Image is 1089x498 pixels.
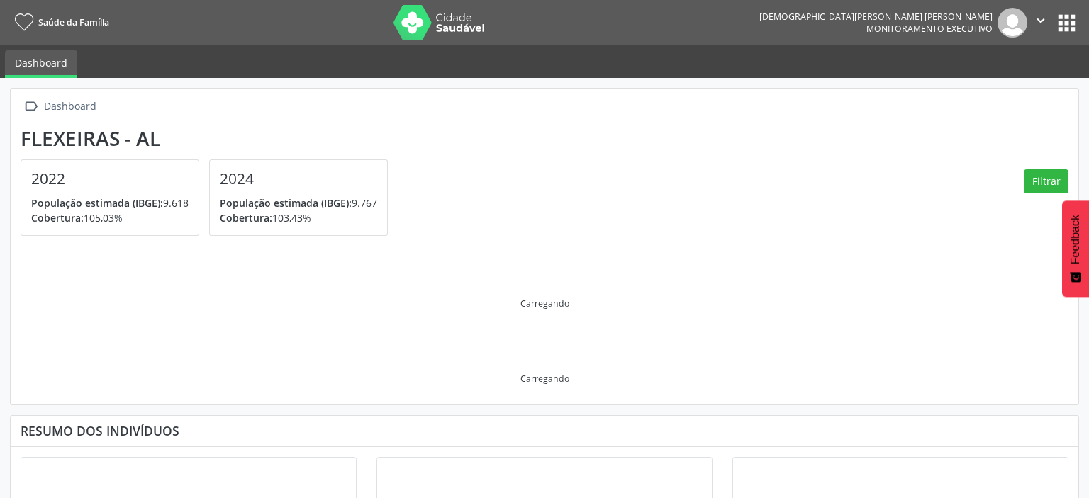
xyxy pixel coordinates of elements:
[866,23,993,35] span: Monitoramento Executivo
[220,196,377,210] p: 9.767
[21,423,1068,438] div: Resumo dos indivíduos
[220,170,377,188] h4: 2024
[21,96,99,117] a:  Dashboard
[1033,13,1049,28] i: 
[1062,200,1089,297] button: Feedback - Mostrar pesquisa
[31,211,84,225] span: Cobertura:
[38,16,109,28] span: Saúde da Família
[10,11,109,34] a: Saúde da Família
[5,50,77,78] a: Dashboard
[1054,11,1079,35] button: apps
[31,170,189,188] h4: 2022
[31,196,189,210] p: 9.618
[520,298,569,310] div: Carregando
[21,96,41,117] i: 
[31,210,189,225] p: 105,03%
[998,8,1027,38] img: img
[1024,169,1068,193] button: Filtrar
[31,196,163,210] span: População estimada (IBGE):
[1069,215,1082,264] span: Feedback
[41,96,99,117] div: Dashboard
[220,211,272,225] span: Cobertura:
[1027,8,1054,38] button: 
[520,373,569,385] div: Carregando
[220,210,377,225] p: 103,43%
[759,11,993,23] div: [DEMOGRAPHIC_DATA][PERSON_NAME] [PERSON_NAME]
[21,127,398,150] div: Flexeiras - AL
[220,196,352,210] span: População estimada (IBGE):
